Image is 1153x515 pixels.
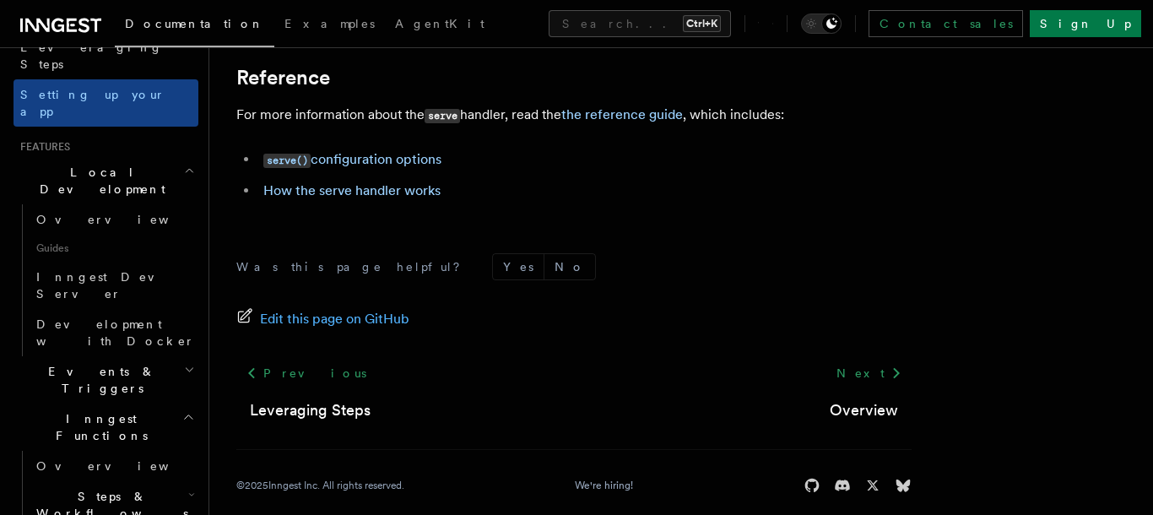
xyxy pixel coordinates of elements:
a: Overview [830,398,898,422]
a: Overview [30,204,198,235]
span: Documentation [125,17,264,30]
a: Contact sales [869,10,1023,37]
button: Search...Ctrl+K [549,10,731,37]
a: Setting up your app [14,79,198,127]
span: Local Development [14,164,184,198]
span: Inngest Dev Server [36,270,181,301]
button: Yes [493,254,544,279]
span: Overview [36,459,210,473]
div: © 2025 Inngest Inc. All rights reserved. [236,479,404,492]
a: Sign Up [1030,10,1141,37]
span: Events & Triggers [14,363,184,397]
a: Leveraging Steps [14,32,198,79]
a: Examples [274,5,385,46]
span: Guides [30,235,198,262]
span: Setting up your app [20,88,165,118]
a: the reference guide [561,106,683,122]
span: Examples [284,17,375,30]
span: Features [14,140,70,154]
p: For more information about the handler, read the , which includes: [236,103,912,127]
a: Edit this page on GitHub [236,307,409,331]
a: Previous [236,358,376,388]
a: Leveraging Steps [250,398,371,422]
a: We're hiring! [575,479,633,492]
button: Inngest Functions [14,404,198,451]
span: Edit this page on GitHub [260,307,409,331]
span: Inngest Functions [14,410,182,444]
code: serve [425,109,460,123]
a: Development with Docker [30,309,198,356]
a: Next [826,358,912,388]
a: Documentation [115,5,274,47]
a: Inngest Dev Server [30,262,198,309]
a: Overview [30,451,198,481]
span: Development with Docker [36,317,195,348]
button: No [544,254,595,279]
a: Reference [236,66,330,89]
kbd: Ctrl+K [683,15,721,32]
a: How the serve handler works [263,182,441,198]
a: serve()configuration options [263,151,441,167]
span: AgentKit [395,17,484,30]
button: Local Development [14,157,198,204]
div: Local Development [14,204,198,356]
button: Events & Triggers [14,356,198,404]
code: serve() [263,154,311,168]
p: Was this page helpful? [236,258,472,275]
button: Toggle dark mode [801,14,842,34]
a: AgentKit [385,5,495,46]
span: Overview [36,213,210,226]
